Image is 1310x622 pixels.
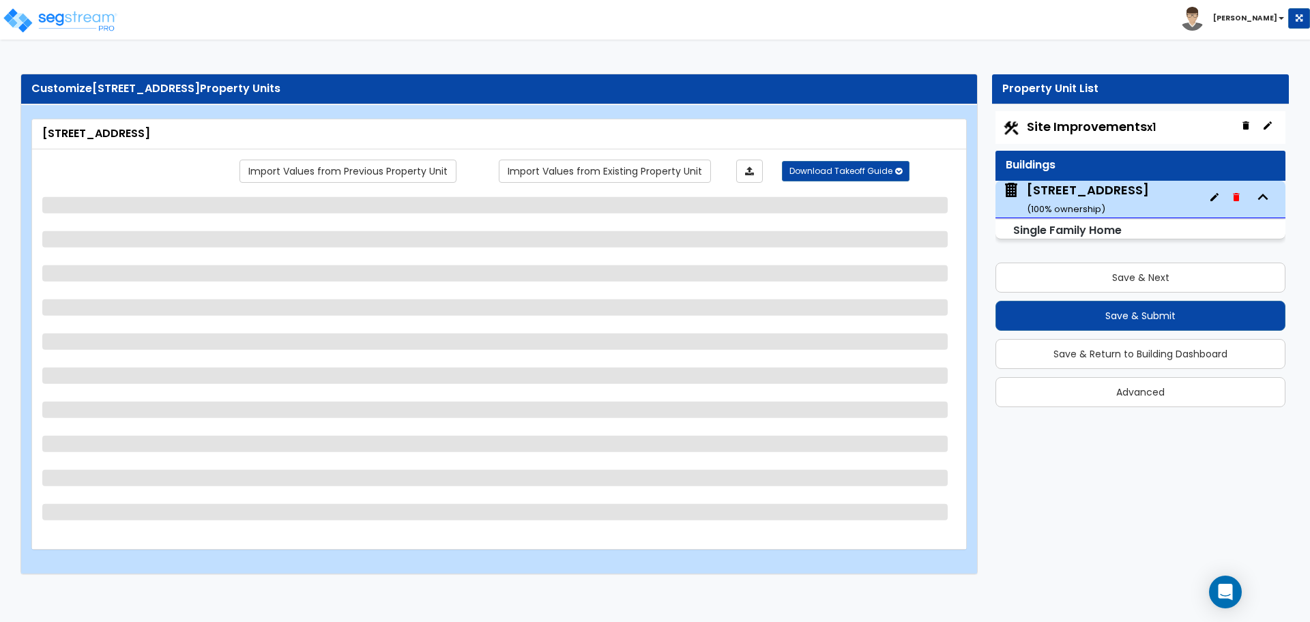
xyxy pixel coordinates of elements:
[1002,119,1020,137] img: Construction.png
[995,339,1285,369] button: Save & Return to Building Dashboard
[1002,81,1279,97] div: Property Unit List
[1027,181,1149,216] div: [STREET_ADDRESS]
[1013,222,1122,238] small: Single Family Home
[42,126,956,142] div: [STREET_ADDRESS]
[1002,181,1020,199] img: building.svg
[1209,576,1242,608] div: Open Intercom Messenger
[31,81,967,97] div: Customize Property Units
[995,301,1285,331] button: Save & Submit
[92,80,200,96] span: [STREET_ADDRESS]
[1147,120,1156,134] small: x1
[1002,181,1149,216] span: 149 Sedona Way
[782,161,909,181] button: Download Takeoff Guide
[499,160,711,183] a: Import the dynamic attribute values from existing properties.
[1213,13,1277,23] b: [PERSON_NAME]
[995,263,1285,293] button: Save & Next
[1027,118,1156,135] span: Site Improvements
[1027,203,1105,216] small: ( 100 % ownership)
[2,7,118,34] img: logo_pro_r.png
[789,165,892,177] span: Download Takeoff Guide
[1006,158,1275,173] div: Buildings
[239,160,456,183] a: Import the dynamic attribute values from previous properties.
[736,160,763,183] a: Import the dynamic attributes value through Excel sheet
[1180,7,1204,31] img: avatar.png
[995,377,1285,407] button: Advanced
